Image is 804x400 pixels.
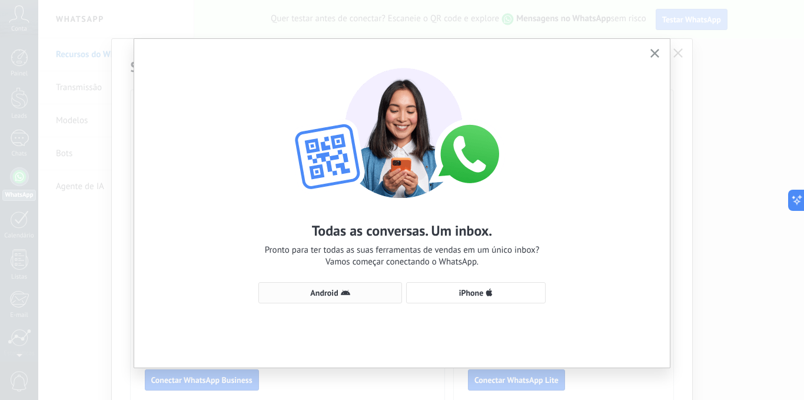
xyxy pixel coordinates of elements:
h2: Todas as conversas. Um inbox. [312,222,493,240]
button: iPhone [406,282,546,303]
span: Pronto para ter todas as suas ferramentas de vendas em um único inbox? Vamos começar conectando o... [265,244,540,268]
button: Android [258,282,402,303]
img: wa-lite-select-device.png [273,57,531,198]
span: Android [310,289,338,297]
span: iPhone [459,289,484,297]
